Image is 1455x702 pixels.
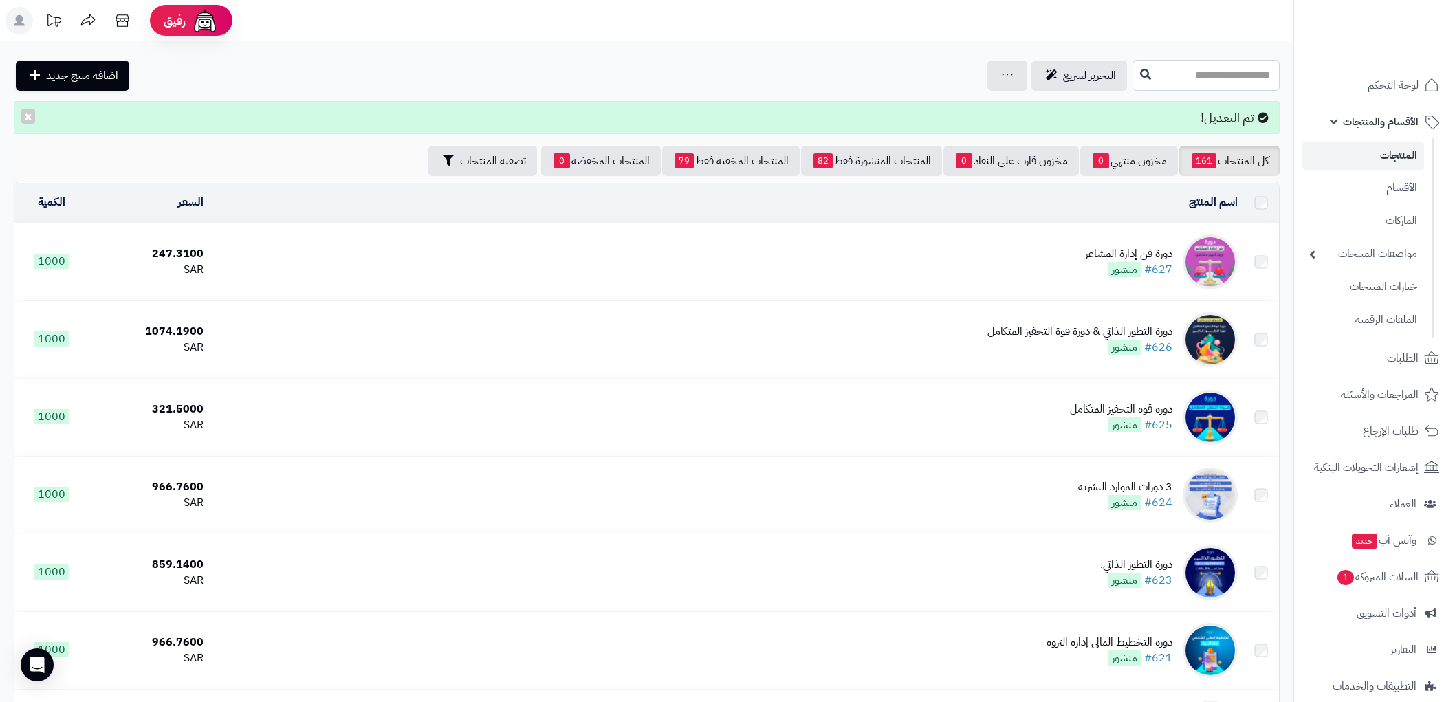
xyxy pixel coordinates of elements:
[1302,524,1447,557] a: وآتس آبجديد
[428,146,537,176] button: تصفية المنتجات
[94,495,203,511] div: SAR
[1144,339,1172,355] a: #626
[1336,567,1419,586] span: السلات المتروكة
[1302,487,1447,520] a: العملاء
[1100,557,1172,573] div: دورة التطور الذاتي.
[94,573,203,589] div: SAR
[1080,146,1178,176] a: مخزون منتهي0
[94,246,203,262] div: 247.3100
[191,7,219,34] img: ai-face.png
[1302,173,1424,203] a: الأقسام
[1108,495,1141,510] span: منشور
[1302,69,1447,102] a: لوحة التحكم
[956,153,972,168] span: 0
[1183,390,1238,445] img: دورة قوة التحفيز المتكامل
[1183,312,1238,367] img: دورة التطور الذاتي & دورة قوة التحفيز المتكامل
[1302,206,1424,236] a: الماركات
[1390,640,1416,659] span: التقارير
[1350,531,1416,550] span: وآتس آب
[1314,458,1419,477] span: إشعارات التحويلات البنكية
[1333,677,1416,696] span: التطبيقات والخدمات
[1302,342,1447,375] a: الطلبات
[1031,61,1127,91] a: التحرير لسريع
[1390,494,1416,514] span: العملاء
[1070,402,1172,417] div: دورة قوة التحفيز المتكامل
[1144,261,1172,278] a: #627
[1183,623,1238,678] img: دورة التخطيط المالي إدارة الثروة
[21,109,35,124] button: ×
[1144,650,1172,666] a: #621
[94,479,203,495] div: 966.7600
[1047,635,1172,650] div: دورة التخطيط المالي إدارة الثروة
[1108,262,1141,277] span: منشور
[1183,468,1238,523] img: 3 دورات الموارد البشرية
[46,67,118,84] span: اضافة منتج جديد
[1357,604,1416,623] span: أدوات التسويق
[164,12,186,29] span: رفيق
[34,487,69,502] span: 1000
[178,194,204,210] a: السعر
[1192,153,1216,168] span: 161
[1144,494,1172,511] a: #624
[1179,146,1280,176] a: كل المنتجات161
[943,146,1079,176] a: مخزون قارب على النفاذ0
[34,331,69,347] span: 1000
[94,324,203,340] div: 1074.1900
[1302,378,1447,411] a: المراجعات والأسئلة
[1093,153,1109,168] span: 0
[14,101,1280,134] div: تم التعديل!
[1361,32,1442,61] img: logo-2.png
[94,340,203,355] div: SAR
[94,635,203,650] div: 966.7600
[1302,142,1424,170] a: المنتجات
[1302,239,1424,269] a: مواصفات المنتجات
[1108,417,1141,432] span: منشور
[1183,234,1238,289] img: دورة فن إدارة المشاعر
[1302,560,1447,593] a: السلات المتروكة1
[541,146,661,176] a: المنتجات المخفضة0
[1343,112,1419,131] span: الأقسام والمنتجات
[94,417,203,433] div: SAR
[801,146,942,176] a: المنتجات المنشورة فقط82
[94,557,203,573] div: 859.1400
[1387,349,1419,368] span: الطلبات
[1302,451,1447,484] a: إشعارات التحويلات البنكية
[987,324,1172,340] div: دورة التطور الذاتي & دورة قوة التحفيز المتكامل
[34,409,69,424] span: 1000
[94,402,203,417] div: 321.5000
[1302,597,1447,630] a: أدوات التسويق
[38,194,65,210] a: الكمية
[1078,479,1172,495] div: 3 دورات الموارد البشرية
[1302,272,1424,302] a: خيارات المنتجات
[1144,572,1172,589] a: #623
[675,153,694,168] span: 79
[1352,534,1377,549] span: جديد
[460,153,526,169] span: تصفية المنتجات
[36,7,71,38] a: تحديثات المنصة
[1363,421,1419,441] span: طلبات الإرجاع
[662,146,800,176] a: المنتجات المخفية فقط79
[16,61,129,91] a: اضافة منتج جديد
[1108,340,1141,355] span: منشور
[94,262,203,278] div: SAR
[1302,415,1447,448] a: طلبات الإرجاع
[94,650,203,666] div: SAR
[1368,76,1419,95] span: لوحة التحكم
[1183,545,1238,600] img: دورة التطور الذاتي.
[1189,194,1238,210] a: اسم المنتج
[34,642,69,657] span: 1000
[1108,650,1141,666] span: منشور
[1337,569,1354,584] span: 1
[34,564,69,580] span: 1000
[34,254,69,269] span: 1000
[1302,305,1424,335] a: الملفات الرقمية
[1302,633,1447,666] a: التقارير
[1341,385,1419,404] span: المراجعات والأسئلة
[1063,67,1116,84] span: التحرير لسريع
[813,153,833,168] span: 82
[1085,246,1172,262] div: دورة فن إدارة المشاعر
[554,153,570,168] span: 0
[1108,573,1141,588] span: منشور
[21,648,54,681] div: Open Intercom Messenger
[1144,417,1172,433] a: #625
